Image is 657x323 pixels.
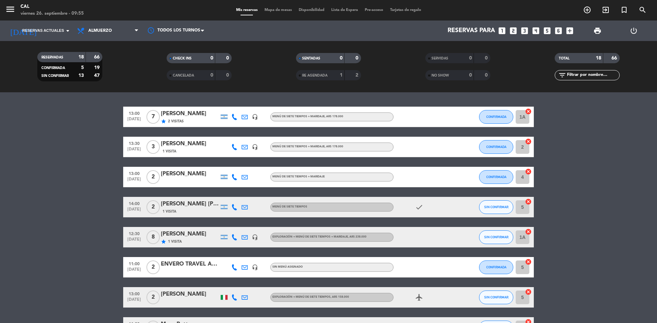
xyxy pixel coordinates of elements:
span: 13:00 [126,290,143,297]
strong: 0 [485,56,489,60]
i: airplanemode_active [415,293,423,301]
span: [DATE] [126,117,143,125]
i: looks_3 [520,26,529,35]
span: 13:00 [126,109,143,117]
span: 13:30 [126,139,143,147]
span: Tarjetas de regalo [387,8,425,12]
span: CONFIRMADA [41,66,65,70]
i: cancel [525,108,532,115]
span: Pre-acceso [361,8,387,12]
span: Reservas para [448,27,495,34]
i: looks_one [498,26,506,35]
span: , ARS 178.000 [325,145,343,148]
i: cancel [525,138,532,145]
span: SIN CONFIRMAR [484,235,508,239]
span: CHECK INS [173,57,192,60]
button: SIN CONFIRMAR [479,291,513,304]
span: Menú de siete tiempos [272,205,307,208]
div: ENVERO TRAVEL AGENCIA [161,260,219,269]
span: CONFIRMADA [486,175,506,179]
strong: 5 [81,65,84,70]
span: 3 [146,140,160,154]
strong: 0 [340,56,343,60]
span: Menú de siete tiempos + Maridaje [272,115,343,118]
span: 1 Visita [163,209,176,214]
strong: 47 [94,73,101,78]
strong: 13 [78,73,84,78]
span: SENTADAS [302,57,320,60]
span: print [593,27,602,35]
strong: 66 [94,55,101,59]
div: [PERSON_NAME] [161,170,219,178]
i: headset_mic [252,234,258,240]
span: , ARS 238.000 [348,235,366,238]
span: Reservas actuales [22,28,64,34]
span: CANCELADA [173,74,194,77]
strong: 0 [210,56,213,60]
i: add_circle_outline [583,6,591,14]
span: Disponibilidad [295,8,328,12]
strong: 18 [78,55,84,59]
span: Mis reservas [233,8,261,12]
button: SIN CONFIRMAR [479,230,513,244]
span: 1 Visita [168,239,182,244]
span: [DATE] [126,147,143,155]
span: 2 Visitas [168,119,184,124]
strong: 2 [356,73,360,78]
div: [PERSON_NAME] [161,290,219,299]
span: TOTAL [559,57,569,60]
i: cancel [525,198,532,205]
span: Menú de siete tiempos + Maridaje [272,175,325,178]
span: 2 [146,170,160,184]
button: SIN CONFIRMAR [479,200,513,214]
i: headset_mic [252,114,258,120]
i: add_box [565,26,574,35]
span: 2 [146,260,160,274]
i: cancel [525,168,532,175]
strong: 0 [356,56,360,60]
div: [PERSON_NAME] [161,230,219,239]
span: SERVIDAS [431,57,448,60]
i: cancel [525,288,532,295]
span: [DATE] [126,177,143,185]
i: menu [5,4,15,14]
strong: 0 [469,56,472,60]
div: LOG OUT [616,21,652,41]
div: [PERSON_NAME] [PERSON_NAME] [161,200,219,208]
div: viernes 26. septiembre - 09:55 [21,10,84,17]
span: 7 [146,110,160,124]
strong: 0 [226,56,230,60]
span: , ARS 158.000 [331,296,349,298]
span: , ARS 178.000 [325,115,343,118]
i: cancel [525,258,532,265]
strong: 0 [210,73,213,78]
span: 11:00 [126,259,143,267]
span: NO SHOW [431,74,449,77]
i: search [639,6,647,14]
span: Sin menú asignado [272,266,303,268]
span: ⁠Exploración + Menú de siete tiempos [272,296,349,298]
span: Mapa de mesas [261,8,295,12]
span: [DATE] [126,297,143,305]
i: cancel [525,228,532,235]
i: exit_to_app [602,6,610,14]
span: [DATE] [126,237,143,245]
span: SIN CONFIRMAR [484,205,508,209]
i: star [161,239,166,244]
span: 2 [146,291,160,304]
span: Almuerzo [88,28,112,33]
i: power_settings_new [630,27,638,35]
span: Exploración + Menú de siete tiempos + Maridaje [272,235,366,238]
i: star [161,119,166,124]
span: 1 Visita [163,149,176,154]
i: looks_4 [531,26,540,35]
i: headset_mic [252,144,258,150]
span: 2 [146,200,160,214]
i: looks_5 [543,26,552,35]
i: arrow_drop_down [64,27,72,35]
span: RE AGENDADA [302,74,327,77]
strong: 18 [596,56,601,60]
span: 8 [146,230,160,244]
strong: 19 [94,65,101,70]
span: CONFIRMADA [486,145,506,149]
